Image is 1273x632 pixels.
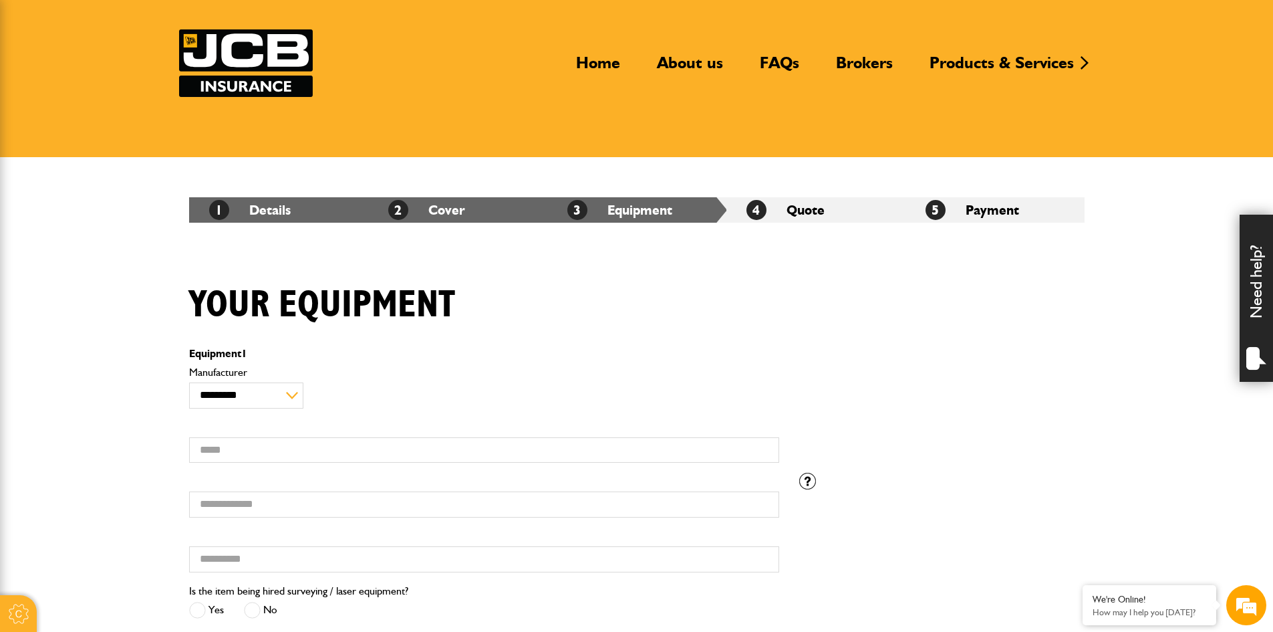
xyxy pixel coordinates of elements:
[647,53,733,84] a: About us
[547,197,726,223] li: Equipment
[388,200,408,220] span: 2
[189,586,408,597] label: Is the item being hired surveying / laser equipment?
[388,202,465,218] a: 2Cover
[926,200,946,220] span: 5
[179,29,313,97] img: JCB Insurance Services logo
[750,53,809,84] a: FAQs
[189,367,779,378] label: Manufacturer
[566,53,630,84] a: Home
[726,197,905,223] li: Quote
[244,602,277,619] label: No
[905,197,1085,223] li: Payment
[826,53,903,84] a: Brokers
[1093,607,1206,617] p: How may I help you today?
[189,602,224,619] label: Yes
[179,29,313,97] a: JCB Insurance Services
[189,283,455,328] h1: Your equipment
[746,200,766,220] span: 4
[209,200,229,220] span: 1
[1240,215,1273,382] div: Need help?
[567,200,587,220] span: 3
[920,53,1084,84] a: Products & Services
[241,347,247,360] span: 1
[209,202,291,218] a: 1Details
[189,348,779,359] p: Equipment
[1093,594,1206,605] div: We're Online!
